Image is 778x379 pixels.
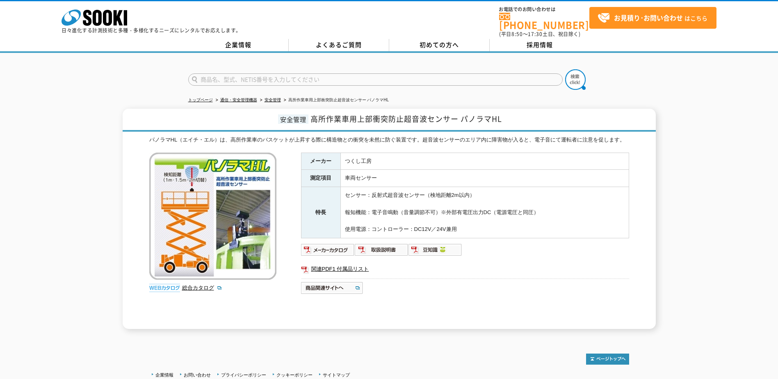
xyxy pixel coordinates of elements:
[278,114,308,124] span: 安全管理
[182,285,222,291] a: 総合カタログ
[589,7,716,29] a: お見積り･お問い合わせはこちら
[420,40,459,49] span: 初めての方へ
[499,30,580,38] span: (平日 ～ 土日、祝日除く)
[149,136,629,144] div: パノラマHL（エイチ・エル）は、高所作業車のバスケットが上昇する際に構造物との衝突を未然に防ぐ装置です。超音波センサーのエリア内に障害物が入ると、電子音にて運転者に注意を促します。
[408,243,462,256] img: 豆知識
[289,39,389,51] a: よくあるご質問
[62,28,241,33] p: 日々進化する計測技術と多種・多様化するニーズにレンタルでお応えします。
[614,13,683,23] strong: お見積り･お問い合わせ
[149,153,276,280] img: 高所作業車用上部衝突防止超音波センサー パノラマHL
[282,96,389,105] li: 高所作業車用上部衝突防止超音波センサー パノラマHL
[499,13,589,30] a: [PHONE_NUMBER]
[499,7,589,12] span: お電話でのお問い合わせは
[490,39,590,51] a: 採用情報
[301,170,340,187] th: 測定項目
[301,264,629,274] a: 関連PDF1 付属品リスト
[301,153,340,170] th: メーカー
[389,39,490,51] a: 初めての方へ
[220,98,257,102] a: 通信・安全管理機器
[155,372,173,377] a: 企業情報
[188,73,563,86] input: 商品名、型式、NETIS番号を入力してください
[188,98,213,102] a: トップページ
[340,153,629,170] td: つくし工房
[340,170,629,187] td: 車両センサー
[276,372,313,377] a: クッキーポリシー
[221,372,266,377] a: プライバシーポリシー
[323,372,350,377] a: サイトマップ
[528,30,543,38] span: 17:30
[340,187,629,238] td: センサー：反射式超音波センサー（検地距離2m以内） 報知機能：電子音鳴動（音量調節不可）※外部有電圧出力DC（電源電圧と同圧） 使用電源：コントローラー：DC12V／24V兼用
[301,243,355,256] img: メーカーカタログ
[598,12,707,24] span: はこちら
[184,372,211,377] a: お問い合わせ
[265,98,281,102] a: 安全管理
[310,113,502,124] span: 高所作業車用上部衝突防止超音波センサー パノラマHL
[408,249,462,255] a: 豆知識
[565,69,586,90] img: btn_search.png
[355,243,408,256] img: 取扱説明書
[301,249,355,255] a: メーカーカタログ
[355,249,408,255] a: 取扱説明書
[301,187,340,238] th: 特長
[188,39,289,51] a: 企業情報
[586,354,629,365] img: トップページへ
[149,284,180,292] img: webカタログ
[301,281,364,295] img: 商品関連サイトへ
[511,30,523,38] span: 8:50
